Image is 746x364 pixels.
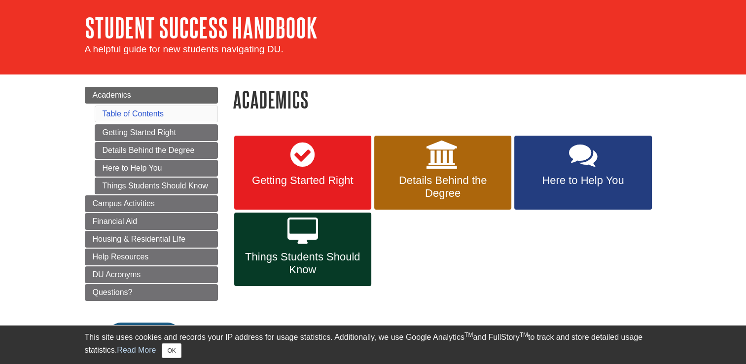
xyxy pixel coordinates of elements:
[93,217,138,225] span: Financial Aid
[242,251,364,276] span: Things Students Should Know
[117,346,156,354] a: Read More
[522,174,644,187] span: Here to Help You
[85,284,218,301] a: Questions?
[85,331,662,358] div: This site uses cookies and records your IP address for usage statistics. Additionally, we use Goo...
[85,266,218,283] a: DU Acronyms
[464,331,473,338] sup: TM
[85,12,318,43] a: Student Success Handbook
[85,195,218,212] a: Campus Activities
[85,44,284,54] span: A helpful guide for new students navigating DU.
[514,136,651,210] a: Here to Help You
[93,270,141,279] span: DU Acronyms
[95,160,218,177] a: Here to Help You
[93,235,186,243] span: Housing & Residential LIfe
[234,136,371,210] a: Getting Started Right
[85,231,218,248] a: Housing & Residential LIfe
[93,253,149,261] span: Help Resources
[93,288,133,296] span: Questions?
[520,331,528,338] sup: TM
[95,142,218,159] a: Details Behind the Degree
[85,249,218,265] a: Help Resources
[234,213,371,287] a: Things Students Should Know
[93,199,155,208] span: Campus Activities
[162,343,181,358] button: Close
[374,136,511,210] a: Details Behind the Degree
[233,87,662,112] h1: Academics
[103,109,164,118] a: Table of Contents
[95,178,218,194] a: Things Students Should Know
[242,174,364,187] span: Getting Started Right
[85,213,218,230] a: Financial Aid
[93,91,131,99] span: Academics
[85,87,218,104] a: Academics
[382,174,504,200] span: Details Behind the Degree
[107,323,181,349] button: En español
[95,124,218,141] a: Getting Started Right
